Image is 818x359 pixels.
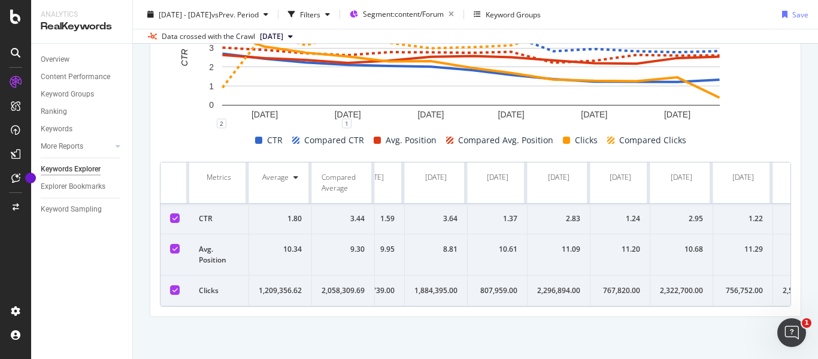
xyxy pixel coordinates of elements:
[660,213,703,224] div: 2.95
[41,20,123,34] div: RealKeywords
[469,5,546,24] button: Keyword Groups
[477,213,517,224] div: 1.37
[255,29,298,44] button: [DATE]
[458,133,553,147] span: Compared Avg. Position
[41,105,67,118] div: Ranking
[41,53,69,66] div: Overview
[322,244,365,255] div: 9.30
[537,285,580,296] div: 2,296,894.00
[322,172,365,194] div: Compared Average
[41,123,124,135] a: Keywords
[335,110,361,119] text: [DATE]
[41,140,112,153] a: More Reports
[723,285,763,296] div: 756,752.00
[548,172,569,183] div: [DATE]
[162,31,255,42] div: Data crossed with the Crawl
[417,110,444,119] text: [DATE]
[671,172,692,183] div: [DATE]
[41,10,123,20] div: Analytics
[41,88,94,101] div: Keyword Groups
[802,318,811,328] span: 1
[581,110,607,119] text: [DATE]
[209,82,214,91] text: 1
[723,244,763,255] div: 11.29
[322,285,365,296] div: 2,058,309.69
[260,31,283,42] span: 2025 Jul. 7th
[41,140,83,153] div: More Reports
[41,203,124,216] a: Keyword Sampling
[498,110,525,119] text: [DATE]
[486,9,541,19] div: Keyword Groups
[259,244,302,255] div: 10.34
[41,71,124,83] a: Content Performance
[345,5,459,24] button: Segment:content/Forum
[41,123,72,135] div: Keywords
[414,244,458,255] div: 8.81
[792,9,808,19] div: Save
[425,172,447,183] div: [DATE]
[477,285,517,296] div: 807,959.00
[189,276,249,306] td: Clicks
[41,180,105,193] div: Explorer Bookmarks
[41,163,101,176] div: Keywords Explorer
[342,119,352,128] div: 1
[600,244,640,255] div: 11.20
[660,285,703,296] div: 2,322,700.00
[283,5,335,24] button: Filters
[180,49,189,67] text: CTR
[575,133,598,147] span: Clicks
[41,163,124,176] a: Keywords Explorer
[41,203,102,216] div: Keyword Sampling
[41,180,124,193] a: Explorer Bookmarks
[363,9,444,19] span: Segment: content/Forum
[159,9,211,19] span: [DATE] - [DATE]
[537,244,580,255] div: 11.09
[41,88,124,101] a: Keyword Groups
[259,285,302,296] div: 1,209,356.62
[143,5,273,24] button: [DATE] - [DATE]vsPrev. Period
[41,53,124,66] a: Overview
[160,4,782,123] svg: A chart.
[322,213,365,224] div: 3.44
[732,172,754,183] div: [DATE]
[209,101,214,110] text: 0
[217,119,226,128] div: 2
[619,133,686,147] span: Compared Clicks
[723,213,763,224] div: 1.22
[189,234,249,276] td: Avg. Position
[660,244,703,255] div: 10.68
[777,5,808,24] button: Save
[189,204,249,234] td: CTR
[211,9,259,19] span: vs Prev. Period
[600,213,640,224] div: 1.24
[537,213,580,224] div: 2.83
[487,172,508,183] div: [DATE]
[199,172,239,183] div: Metrics
[209,43,214,53] text: 3
[267,133,283,147] span: CTR
[300,9,320,19] div: Filters
[610,172,631,183] div: [DATE]
[414,285,458,296] div: 1,884,395.00
[262,172,289,183] div: Average
[664,110,690,119] text: [DATE]
[25,173,36,183] div: Tooltip anchor
[414,213,458,224] div: 3.64
[209,62,214,72] text: 2
[259,213,302,224] div: 1.80
[600,285,640,296] div: 767,820.00
[41,71,110,83] div: Content Performance
[304,133,364,147] span: Compared CTR
[41,105,124,118] a: Ranking
[777,318,806,347] iframe: Intercom live chat
[386,133,437,147] span: Avg. Position
[477,244,517,255] div: 10.61
[252,110,278,119] text: [DATE]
